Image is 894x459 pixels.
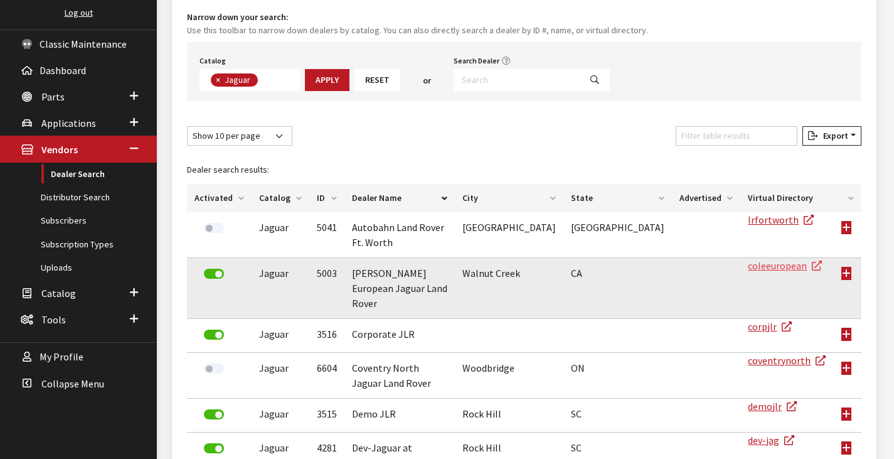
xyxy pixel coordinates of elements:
span: Dashboard [40,64,86,77]
input: Filter table results [676,126,797,146]
th: State: activate to sort column ascending [563,184,672,212]
span: Applications [41,117,96,129]
span: Classic Maintenance [40,38,127,50]
label: Deactivate Dealer [204,330,224,340]
td: Autobahn Land Rover Ft. Worth [344,212,455,258]
td: Demo JLR [344,399,455,433]
label: Search Dealer [454,55,499,67]
span: × [216,74,220,85]
td: CA [563,258,672,319]
label: Activate Dealer [204,223,224,233]
a: demojlr [748,400,797,413]
span: Tools [41,313,66,326]
td: [GEOGRAPHIC_DATA] [455,212,563,258]
label: Deactivate Dealer [204,443,224,453]
span: My Profile [40,351,83,364]
span: or [423,74,431,87]
a: dev-jag [748,434,794,446]
th: Advertised: activate to sort column ascending [672,184,740,212]
td: 3515 [309,399,344,433]
th: Activated: activate to sort column ascending [187,184,252,212]
td: SC [563,399,672,433]
th: Catalog: activate to sort column ascending [252,184,309,212]
td: Jaguar [252,399,309,433]
caption: Dealer search results: [187,156,861,184]
th: : activate to sort column ascending [834,184,861,212]
button: Remove item [211,73,223,87]
td: Jaguar [252,319,309,353]
span: Export [818,130,848,141]
td: Coventry North Jaguar Land Rover [344,353,455,399]
textarea: Search [261,75,268,87]
td: Walnut Creek [455,258,563,319]
button: Apply [305,69,349,91]
label: Deactivate Dealer [204,269,224,279]
a: coleeuropean [748,259,822,272]
td: Woodbridge [455,353,563,399]
input: Search [454,69,580,91]
button: Reset [354,69,400,91]
span: Catalog [41,287,76,300]
td: 5041 [309,212,344,258]
th: Dealer Name: activate to sort column descending [344,184,455,212]
td: 5003 [309,258,344,319]
td: Jaguar [252,212,309,258]
a: corpjlr [748,320,792,333]
label: Activate Dealer [204,364,224,374]
td: 6604 [309,353,344,399]
td: 3516 [309,319,344,353]
span: Parts [41,90,65,103]
span: Jaguar [223,74,253,85]
td: ON [563,353,672,399]
button: Search [580,69,610,91]
a: lrfortworth [748,213,814,226]
td: [GEOGRAPHIC_DATA] [563,212,672,258]
td: Corporate JLR [344,319,455,353]
td: [PERSON_NAME] European Jaguar Land Rover [344,258,455,319]
span: Collapse Menu [41,377,104,390]
h4: Narrow down your search: [187,11,861,24]
td: Jaguar [252,258,309,319]
span: Vendors [41,144,78,156]
small: Use this toolbar to narrow down dealers by catalog. You can also directly search a dealer by ID #... [187,24,861,37]
a: Log out [65,7,93,18]
th: Virtual Directory [740,184,833,212]
button: Export [802,126,861,146]
span: Select [200,69,300,91]
li: Jaguar [211,73,258,87]
td: Jaguar [252,353,309,399]
label: Deactivate Dealer [204,409,224,419]
th: City: activate to sort column ascending [455,184,563,212]
a: coventrynorth [748,354,826,367]
label: Catalog [200,55,226,67]
td: Rock Hill [455,399,563,433]
th: ID: activate to sort column ascending [309,184,344,212]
